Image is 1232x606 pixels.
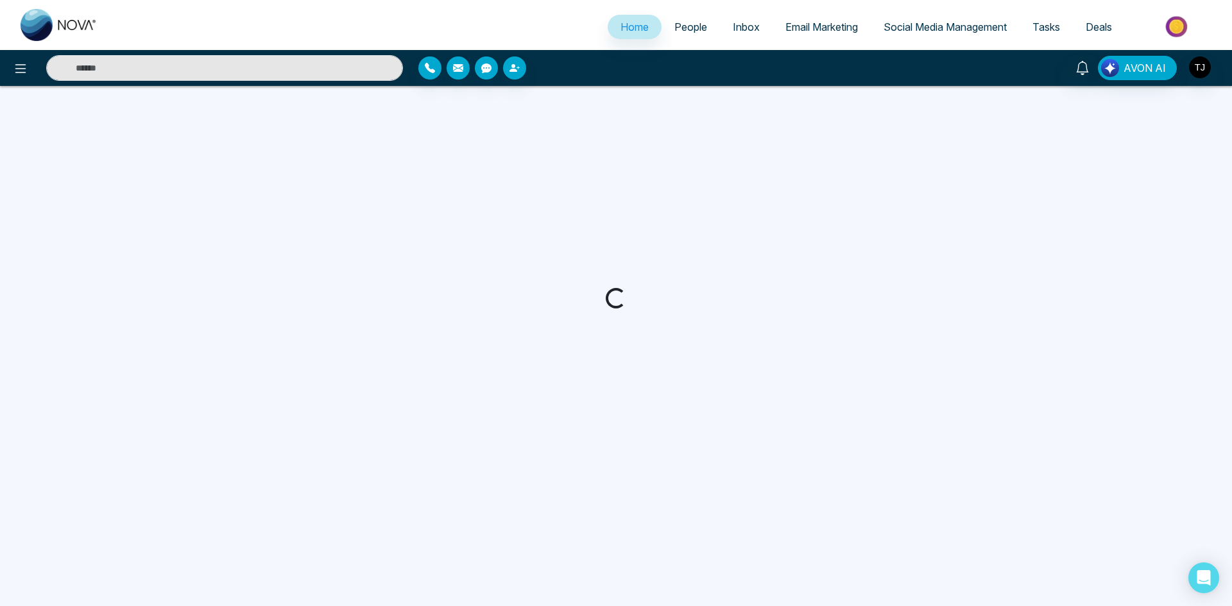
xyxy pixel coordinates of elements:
a: Inbox [720,15,773,39]
span: People [674,21,707,33]
span: Inbox [733,21,760,33]
span: Deals [1086,21,1112,33]
span: Home [620,21,649,33]
span: Tasks [1032,21,1060,33]
a: Home [608,15,662,39]
a: Email Marketing [773,15,871,39]
img: Market-place.gif [1131,12,1224,41]
span: Social Media Management [884,21,1007,33]
span: Email Marketing [785,21,858,33]
div: Open Intercom Messenger [1188,562,1219,593]
a: Deals [1073,15,1125,39]
img: User Avatar [1189,56,1211,78]
a: Social Media Management [871,15,1020,39]
a: Tasks [1020,15,1073,39]
span: AVON AI [1124,60,1166,76]
img: Lead Flow [1101,59,1119,77]
img: Nova CRM Logo [21,9,98,41]
a: People [662,15,720,39]
button: AVON AI [1098,56,1177,80]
